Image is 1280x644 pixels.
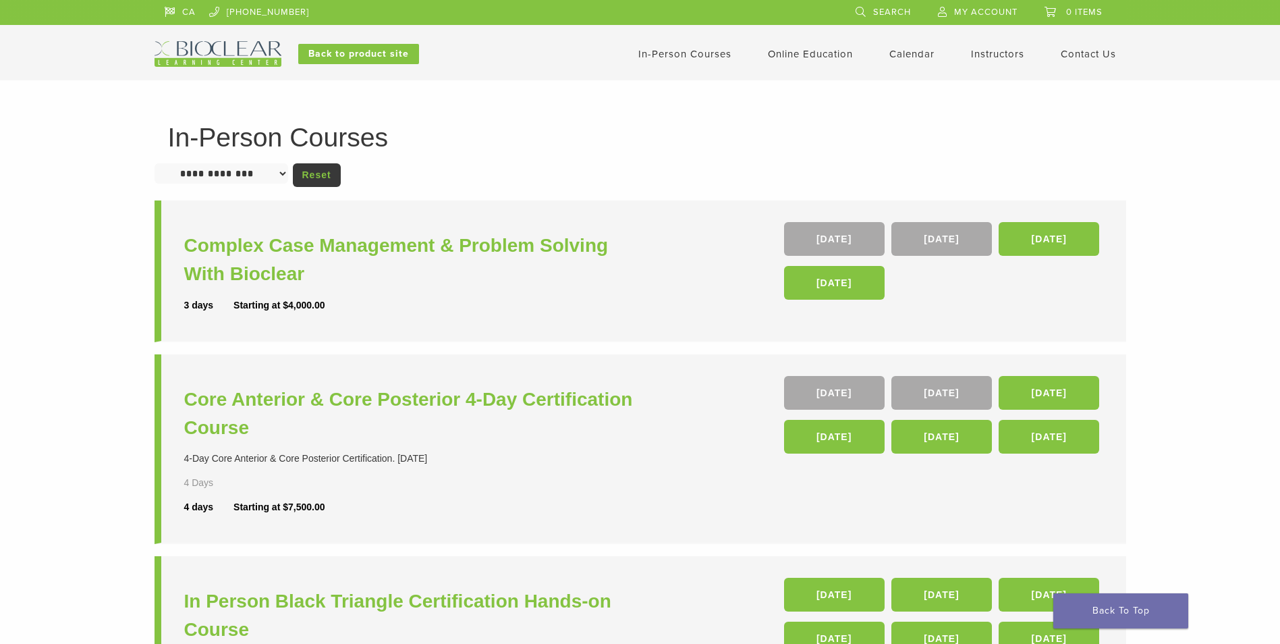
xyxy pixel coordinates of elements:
a: [DATE] [891,376,992,410]
a: [DATE] [784,578,885,612]
a: Complex Case Management & Problem Solving With Bioclear [184,232,644,288]
a: Online Education [768,48,853,60]
div: Starting at $4,000.00 [233,298,325,313]
a: [DATE] [784,376,885,410]
a: Instructors [971,48,1024,60]
a: [DATE] [891,222,992,256]
div: Starting at $7,500.00 [233,500,325,514]
a: Reset [293,163,341,187]
a: Back to product site [298,44,419,64]
a: Contact Us [1061,48,1116,60]
a: [DATE] [891,578,992,612]
div: 4 Days [184,476,253,490]
a: [DATE] [999,222,1099,256]
div: 4-Day Core Anterior & Core Posterior Certification. [DATE] [184,452,644,466]
div: 3 days [184,298,234,313]
a: [DATE] [891,420,992,454]
a: [DATE] [999,420,1099,454]
span: 0 items [1066,7,1103,18]
a: Back To Top [1053,593,1188,628]
a: [DATE] [784,222,885,256]
h1: In-Person Courses [168,124,1113,151]
a: Core Anterior & Core Posterior 4-Day Certification Course [184,385,644,442]
a: [DATE] [784,266,885,300]
span: My Account [954,7,1018,18]
a: In-Person Courses [638,48,731,60]
div: , , , [784,222,1103,306]
span: Search [873,7,911,18]
div: , , , , , [784,376,1103,460]
a: Calendar [889,48,935,60]
a: [DATE] [784,420,885,454]
img: Bioclear [155,41,281,67]
a: In Person Black Triangle Certification Hands-on Course [184,587,644,644]
a: [DATE] [999,376,1099,410]
a: [DATE] [999,578,1099,612]
div: 4 days [184,500,234,514]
